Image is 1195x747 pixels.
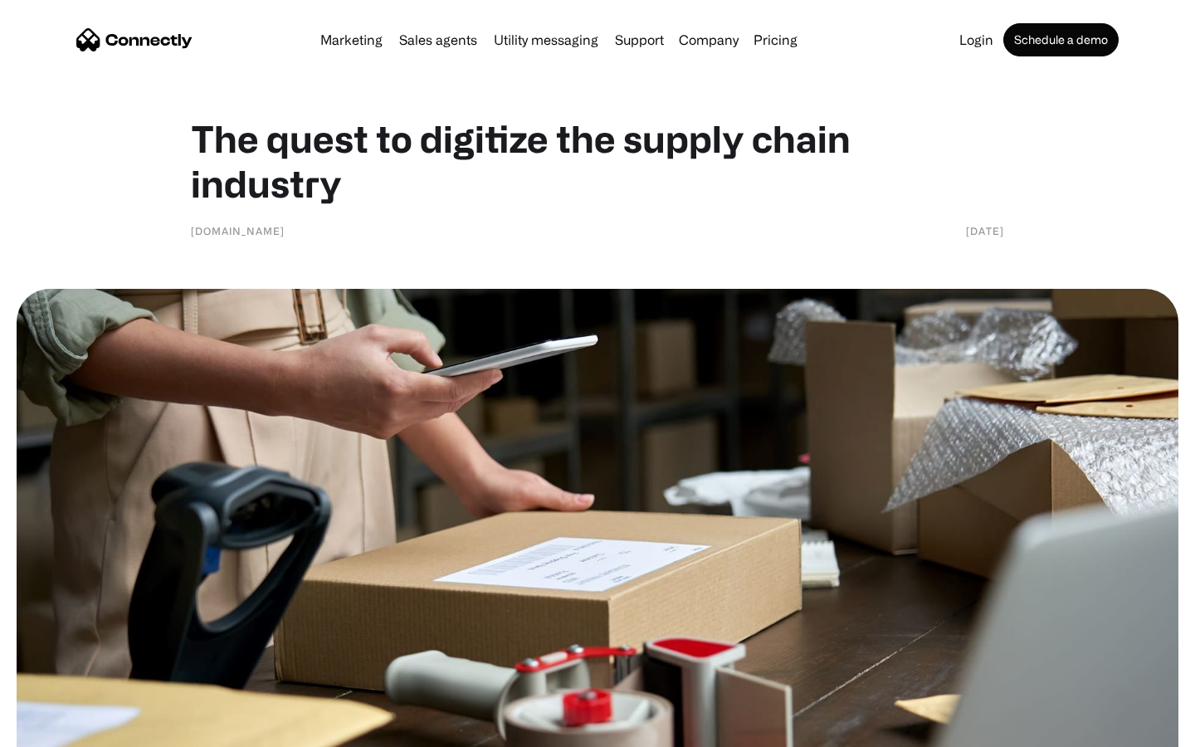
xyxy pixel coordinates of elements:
[33,718,100,741] ul: Language list
[314,33,389,46] a: Marketing
[747,33,804,46] a: Pricing
[17,718,100,741] aside: Language selected: English
[679,28,739,51] div: Company
[608,33,671,46] a: Support
[487,33,605,46] a: Utility messaging
[1003,23,1119,56] a: Schedule a demo
[191,116,1004,206] h1: The quest to digitize the supply chain industry
[953,33,1000,46] a: Login
[966,222,1004,239] div: [DATE]
[191,222,285,239] div: [DOMAIN_NAME]
[393,33,484,46] a: Sales agents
